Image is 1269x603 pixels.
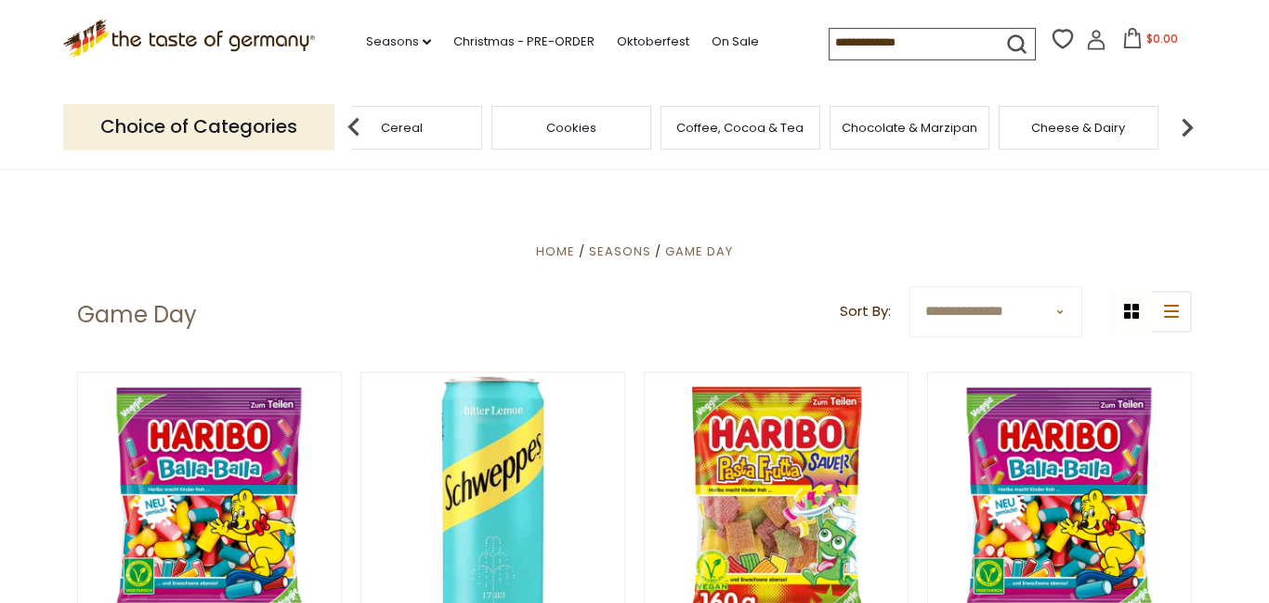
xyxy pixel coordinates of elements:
[1110,28,1189,56] button: $0.00
[665,243,733,260] a: Game Day
[589,243,651,260] a: Seasons
[1169,109,1206,146] img: next arrow
[1146,31,1178,46] span: $0.00
[617,32,689,52] a: Oktoberfest
[546,121,596,135] a: Cookies
[63,104,334,150] p: Choice of Categories
[335,109,373,146] img: previous arrow
[366,32,431,52] a: Seasons
[840,300,891,323] label: Sort By:
[381,121,423,135] a: Cereal
[77,301,197,329] h1: Game Day
[1031,121,1125,135] a: Cheese & Dairy
[453,32,595,52] a: Christmas - PRE-ORDER
[842,121,977,135] a: Chocolate & Marzipan
[676,121,804,135] a: Coffee, Cocoa & Tea
[536,243,575,260] a: Home
[712,32,759,52] a: On Sale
